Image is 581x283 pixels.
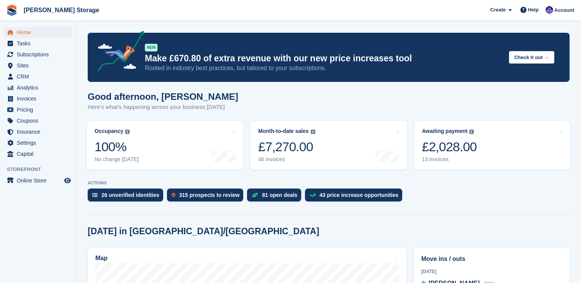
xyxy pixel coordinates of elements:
[414,121,570,169] a: Awaiting payment £2,028.00 13 invoices
[258,139,315,155] div: £7,270.00
[125,130,130,134] img: icon-info-grey-7440780725fd019a000dd9b08b2336e03edf1995a4989e88bcd33f0948082b44.svg
[88,103,238,112] p: Here's what's happening across your business [DATE]
[101,192,159,198] div: 26 unverified identities
[87,121,243,169] a: Occupancy 100% No change [DATE]
[7,166,76,173] span: Storefront
[509,51,554,64] button: Check it out →
[247,189,305,205] a: 81 open deals
[92,193,98,197] img: verify_identity-adf6edd0f0f0b5bbfe63781bf79b02c33cf7c696d77639b501bdc392416b5a36.svg
[88,91,238,102] h1: Good afternoon, [PERSON_NAME]
[262,192,297,198] div: 81 open deals
[554,6,574,14] span: Account
[95,128,123,134] div: Occupancy
[4,93,72,104] a: menu
[95,255,108,262] h2: Map
[250,121,406,169] a: Month-to-date sales £7,270.00 46 invoices
[4,38,72,49] a: menu
[88,189,167,205] a: 26 unverified identities
[305,189,406,205] a: 43 price increase opportunities
[172,193,175,197] img: prospect-51fa495bee0391a8d652442698ab0144808aea92771e9ea1ae160a38d050c398.svg
[311,130,315,134] img: icon-info-grey-7440780725fd019a000dd9b08b2336e03edf1995a4989e88bcd33f0948082b44.svg
[17,82,63,93] span: Analytics
[88,181,570,185] p: ACTIONS
[17,175,63,186] span: Online Store
[95,156,139,163] div: No change [DATE]
[4,126,72,137] a: menu
[490,6,506,14] span: Create
[6,5,18,16] img: stora-icon-8386f47178a22dfd0bd8f6a31ec36ba5ce8667c1dd55bd0f319d3a0aa187defe.svg
[4,27,72,38] a: menu
[4,104,72,115] a: menu
[258,128,308,134] div: Month-to-date sales
[422,128,468,134] div: Awaiting payment
[4,49,72,60] a: menu
[258,156,315,163] div: 46 invoices
[17,126,63,137] span: Insurance
[17,149,63,159] span: Capital
[421,268,562,275] div: [DATE]
[17,71,63,82] span: CRM
[17,49,63,60] span: Subscriptions
[17,27,63,38] span: Home
[17,93,63,104] span: Invoices
[252,192,258,198] img: deal-1b604bf984904fb50ccaf53a9ad4b4a5d6e5aea283cecdc64d6e3604feb123c2.svg
[4,60,72,71] a: menu
[95,139,139,155] div: 100%
[4,71,72,82] a: menu
[4,82,72,93] a: menu
[4,138,72,148] a: menu
[91,31,144,74] img: price-adjustments-announcement-icon-8257ccfd72463d97f412b2fc003d46551f7dbcb40ab6d574587a9cd5c0d94...
[17,138,63,148] span: Settings
[4,175,72,186] a: menu
[63,176,72,185] a: Preview store
[4,115,72,126] a: menu
[145,44,157,51] div: NEW
[422,156,477,163] div: 13 invoices
[145,64,503,72] p: Rooted in industry best practices, but tailored to your subscriptions.
[21,4,102,16] a: [PERSON_NAME] Storage
[145,53,503,64] p: Make £670.80 of extra revenue with our new price increases tool
[17,38,63,49] span: Tasks
[167,189,247,205] a: 315 prospects to review
[469,130,474,134] img: icon-info-grey-7440780725fd019a000dd9b08b2336e03edf1995a4989e88bcd33f0948082b44.svg
[422,139,477,155] div: £2,028.00
[179,192,240,198] div: 315 prospects to review
[421,254,562,264] h2: Move ins / outs
[319,192,398,198] div: 43 price increase opportunities
[546,6,553,14] img: Tim Sinnott
[88,226,319,237] h2: [DATE] in [GEOGRAPHIC_DATA]/[GEOGRAPHIC_DATA]
[17,115,63,126] span: Coupons
[528,6,539,14] span: Help
[17,60,63,71] span: Sites
[17,104,63,115] span: Pricing
[4,149,72,159] a: menu
[310,193,316,197] img: price_increase_opportunities-93ffe204e8149a01c8c9dc8f82e8f89637d9d84a8eef4429ea346261dce0b2c0.svg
